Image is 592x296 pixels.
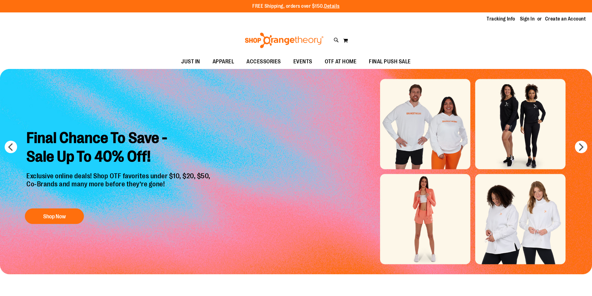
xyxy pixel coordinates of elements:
[545,16,586,22] a: Create an Account
[25,208,84,224] button: Shop Now
[22,172,217,203] p: Exclusive online deals! Shop OTF favorites under $10, $20, $50, Co-Brands and many more before th...
[213,55,234,69] span: APPAREL
[325,55,357,69] span: OTF AT HOME
[293,55,312,69] span: EVENTS
[22,124,217,172] h2: Final Chance To Save - Sale Up To 40% Off!
[369,55,411,69] span: FINAL PUSH SALE
[181,55,200,69] span: JUST IN
[252,3,340,10] p: FREE Shipping, orders over $150.
[175,55,206,69] a: JUST IN
[22,124,217,227] a: Final Chance To Save -Sale Up To 40% Off! Exclusive online deals! Shop OTF favorites under $10, $...
[319,55,363,69] a: OTF AT HOME
[363,55,417,69] a: FINAL PUSH SALE
[240,55,287,69] a: ACCESSORIES
[246,55,281,69] span: ACCESSORIES
[487,16,515,22] a: Tracking Info
[324,3,340,9] a: Details
[5,141,17,153] button: prev
[244,33,324,48] img: Shop Orangetheory
[575,141,587,153] button: next
[206,55,241,69] a: APPAREL
[287,55,319,69] a: EVENTS
[520,16,535,22] a: Sign In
